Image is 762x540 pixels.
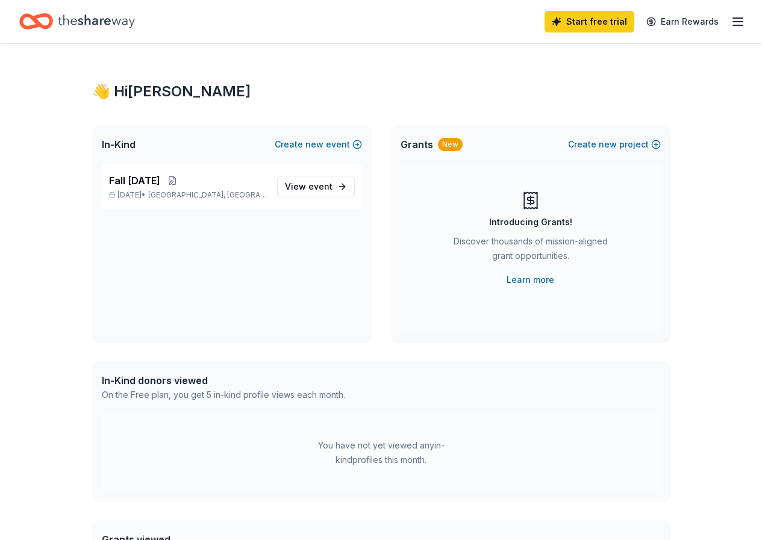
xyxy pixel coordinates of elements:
[306,438,457,467] div: You have not yet viewed any in-kind profiles this month.
[92,82,670,101] div: 👋 Hi [PERSON_NAME]
[308,181,333,191] span: event
[489,215,572,229] div: Introducing Grants!
[305,137,323,152] span: new
[275,137,362,152] button: Createnewevent
[449,234,613,268] div: Discover thousands of mission-aligned grant opportunities.
[109,173,160,188] span: Fall [DATE]
[285,179,333,194] span: View
[599,137,617,152] span: new
[102,137,136,152] span: In-Kind
[401,137,433,152] span: Grants
[277,176,355,197] a: View event
[568,137,661,152] button: Createnewproject
[19,7,135,36] a: Home
[545,11,634,33] a: Start free trial
[102,373,345,388] div: In-Kind donors viewed
[507,273,554,287] a: Learn more
[148,190,267,200] span: [GEOGRAPHIC_DATA], [GEOGRAPHIC_DATA]
[438,138,463,151] div: New
[109,190,267,200] p: [DATE] •
[102,388,345,402] div: On the Free plan, you get 5 in-kind profile views each month.
[639,11,726,33] a: Earn Rewards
